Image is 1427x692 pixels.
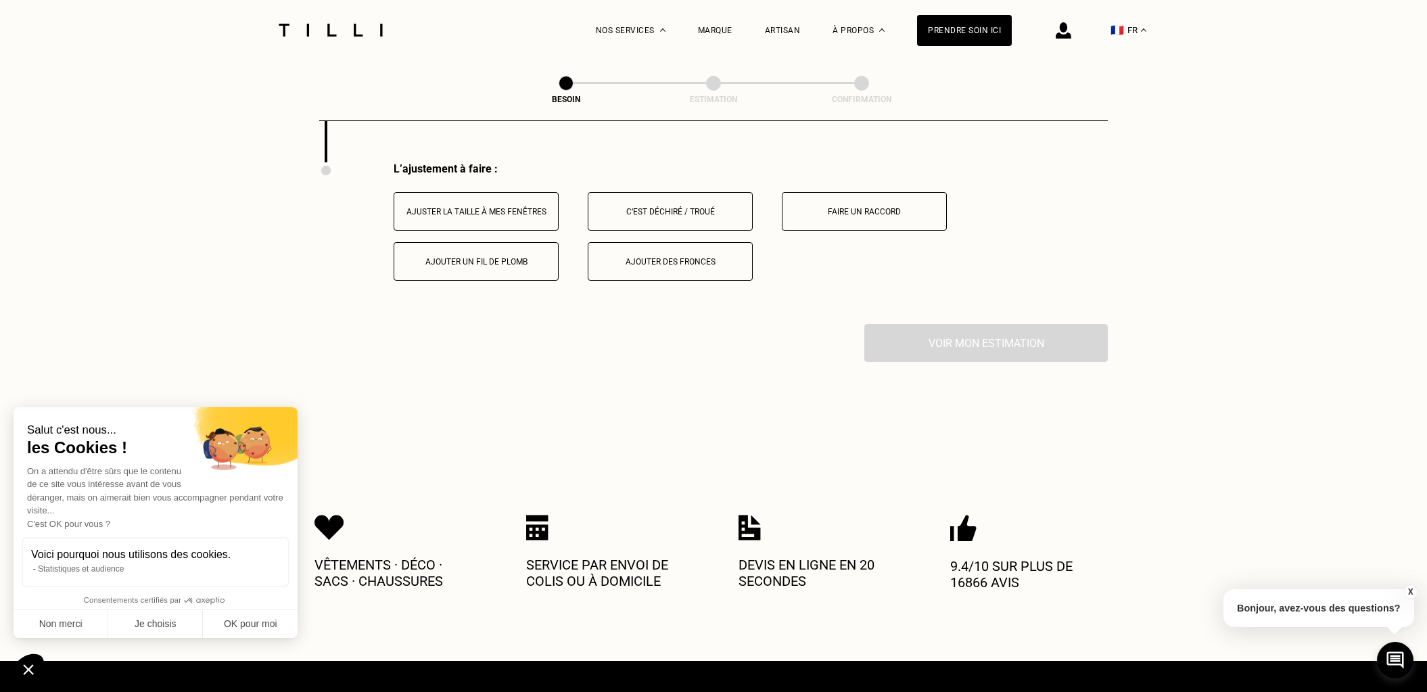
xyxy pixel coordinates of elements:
[588,192,753,231] button: C‘est déchiré / troué
[394,192,559,231] button: Ajuster la taille à mes fenêtres
[782,192,947,231] button: Faire un raccord
[498,95,634,104] div: Besoin
[394,162,1108,175] div: L’ajustement à faire :
[1056,22,1071,39] img: icône connexion
[1141,28,1146,32] img: menu déroulant
[739,557,901,589] p: Devis en ligne en 20 secondes
[595,257,745,267] div: Ajouter des fronces
[394,242,559,281] button: Ajouter un fil de plomb
[917,15,1012,46] a: Prendre soin ici
[526,557,688,589] p: Service par envoi de colis ou à domicile
[698,26,732,35] a: Marque
[739,515,761,540] img: Icon
[588,242,753,281] button: Ajouter des fronces
[789,207,939,216] div: Faire un raccord
[950,558,1113,591] p: 9.4/10 sur plus de 16866 avis
[1110,24,1124,37] span: 🇫🇷
[401,207,551,216] div: Ajuster la taille à mes fenêtres
[595,207,745,216] div: C‘est déchiré / troué
[1223,589,1414,627] p: Bonjour, avez-vous des questions?
[526,515,548,540] img: Icon
[794,95,929,104] div: Confirmation
[1403,584,1417,599] button: X
[314,557,477,589] p: Vêtements · Déco · Sacs · Chaussures
[274,24,388,37] img: Logo du service de couturière Tilli
[401,257,551,267] div: Ajouter un fil de plomb
[660,28,665,32] img: Menu déroulant
[765,26,801,35] a: Artisan
[950,515,977,542] img: Icon
[314,515,344,540] img: Icon
[646,95,781,104] div: Estimation
[879,28,885,32] img: Menu déroulant à propos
